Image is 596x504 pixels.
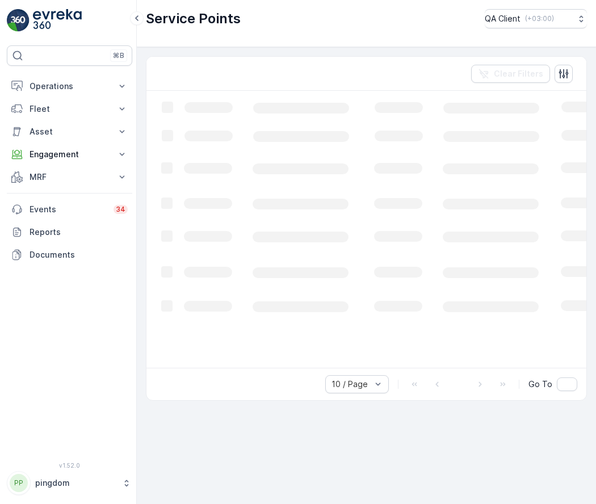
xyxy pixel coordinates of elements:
p: pingdom [35,477,116,489]
button: PPpingdom [7,471,132,495]
button: MRF [7,166,132,188]
p: Asset [30,126,110,137]
button: Engagement [7,143,132,166]
button: Fleet [7,98,132,120]
a: Reports [7,221,132,243]
button: Clear Filters [471,65,550,83]
p: ( +03:00 ) [525,14,554,23]
p: Documents [30,249,128,261]
button: QA Client(+03:00) [485,9,587,28]
a: Events34 [7,198,132,221]
span: Go To [528,379,552,390]
p: Clear Filters [494,68,543,79]
p: Events [30,204,107,215]
img: logo_light-DOdMpM7g.png [33,9,82,32]
a: Documents [7,243,132,266]
div: PP [10,474,28,492]
p: Service Points [146,10,241,28]
img: logo [7,9,30,32]
p: Reports [30,226,128,238]
p: Engagement [30,149,110,160]
p: 34 [116,205,125,214]
button: Operations [7,75,132,98]
p: Operations [30,81,110,92]
button: Asset [7,120,132,143]
p: QA Client [485,13,521,24]
p: ⌘B [113,51,124,60]
span: v 1.52.0 [7,462,132,469]
p: MRF [30,171,110,183]
p: Fleet [30,103,110,115]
